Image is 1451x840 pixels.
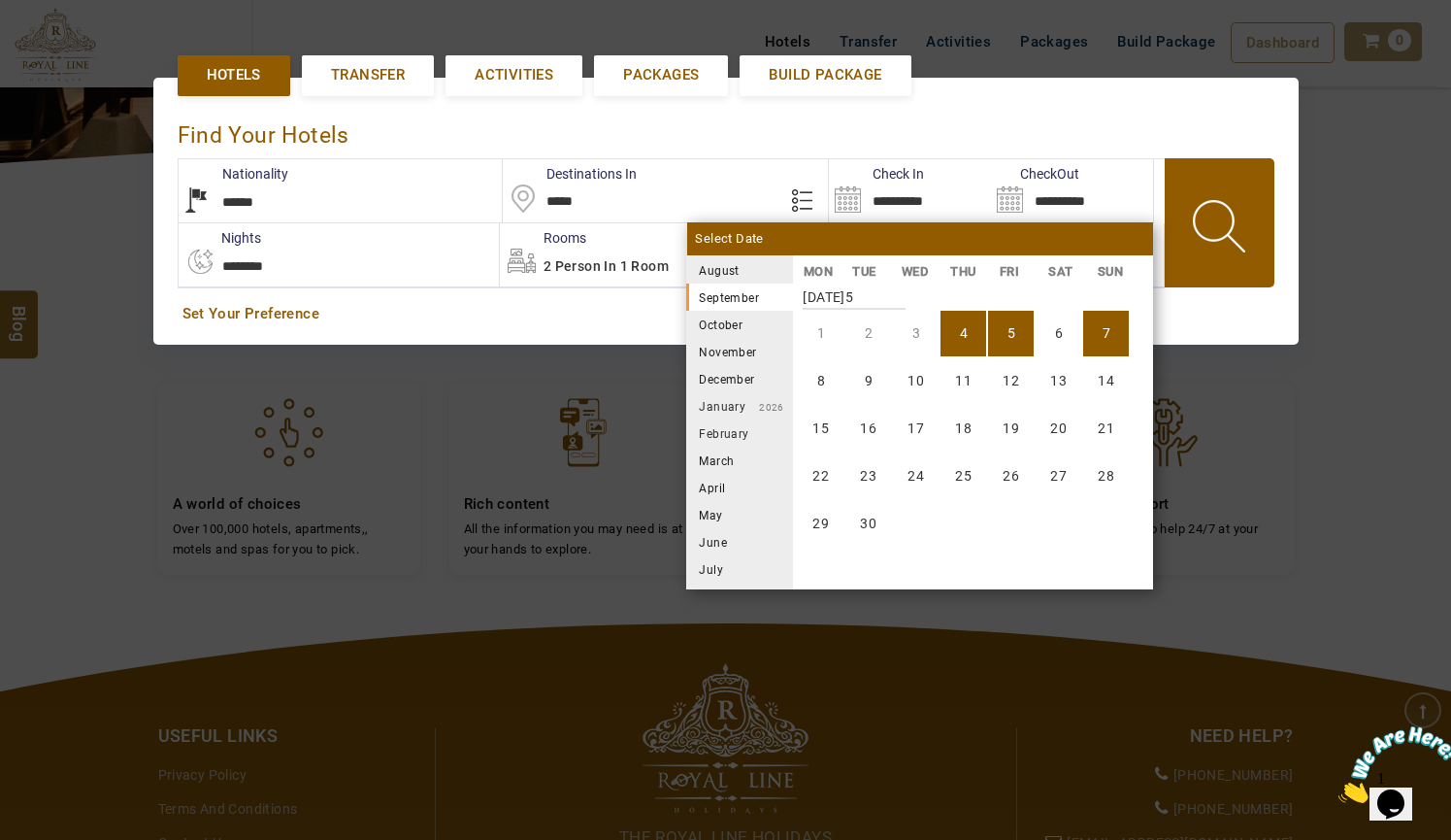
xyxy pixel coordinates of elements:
[988,454,1034,499] li: Friday, 26 September 2025
[798,454,843,499] li: Monday, 22 September 2025
[686,365,793,392] li: December
[182,304,1270,324] a: Set Your Preference
[207,65,261,85] span: Hotels
[1083,311,1129,356] li: Sunday, 7 September 2025
[845,358,891,404] li: Tuesday, 9 September 2025
[803,275,906,310] strong: [DATE]5
[686,555,793,583] li: July
[829,164,924,184] label: Check In
[1331,719,1451,811] iframe: chat widget
[940,311,986,356] li: Thursday, 4 September 2025
[940,358,986,404] li: Thursday, 11 September 2025
[686,311,793,338] li: October
[1083,358,1129,404] li: Sunday, 14 September 2025
[1083,406,1129,452] li: Sunday, 21 September 2025
[991,159,1153,222] input: Search
[740,266,875,277] small: 2025
[8,8,128,84] img: Chat attention grabber
[503,164,637,184] label: Destinations In
[769,65,881,85] span: Build Package
[845,501,891,547] li: Tuesday, 30 September 2025
[178,228,261,248] label: nights
[475,65,553,85] span: Activities
[740,55,910,95] a: Build Package
[178,102,1274,159] div: Find Your Hotels
[179,164,288,184] label: Nationality
[988,406,1034,452] li: Friday, 19 September 2025
[686,447,793,474] li: March
[842,261,892,282] li: TUE
[798,406,843,452] li: Monday, 15 September 2025
[500,228,586,248] label: Rooms
[686,338,793,365] li: November
[623,65,699,85] span: Packages
[893,406,939,452] li: Wednesday, 17 September 2025
[594,55,728,95] a: Packages
[302,55,434,95] a: Transfer
[1087,261,1137,282] li: SUN
[893,454,939,499] li: Wednesday, 24 September 2025
[793,261,842,282] li: MON
[745,402,784,413] small: 2026
[8,8,16,24] span: 1
[988,358,1034,404] li: Friday, 12 September 2025
[940,406,986,452] li: Thursday, 18 September 2025
[798,358,843,404] li: Monday, 8 September 2025
[988,311,1034,356] li: Friday, 5 September 2025
[829,159,991,222] input: Search
[1036,358,1081,404] li: Saturday, 13 September 2025
[687,222,1153,255] div: Select Date
[1036,406,1081,452] li: Saturday, 20 September 2025
[1036,311,1081,356] li: Saturday, 6 September 2025
[686,392,793,420] li: January
[331,65,405,85] span: Transfer
[940,261,990,282] li: THU
[893,358,939,404] li: Wednesday, 10 September 2025
[940,454,986,499] li: Thursday, 25 September 2025
[445,55,582,95] a: Activities
[544,258,669,274] span: 2 Person in 1 Room
[686,284,793,311] li: September
[845,406,891,452] li: Tuesday, 16 September 2025
[686,474,793,501] li: April
[1083,454,1129,499] li: Sunday, 28 September 2025
[686,501,793,528] li: May
[1036,454,1081,499] li: Saturday, 27 September 2025
[798,501,843,547] li: Monday, 29 September 2025
[989,261,1039,282] li: FRI
[686,420,793,447] li: February
[991,164,1079,184] label: CheckOut
[845,454,891,499] li: Tuesday, 23 September 2025
[686,528,793,555] li: June
[1039,261,1088,282] li: SAT
[178,55,290,95] a: Hotels
[891,261,940,282] li: WED
[686,256,793,284] li: August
